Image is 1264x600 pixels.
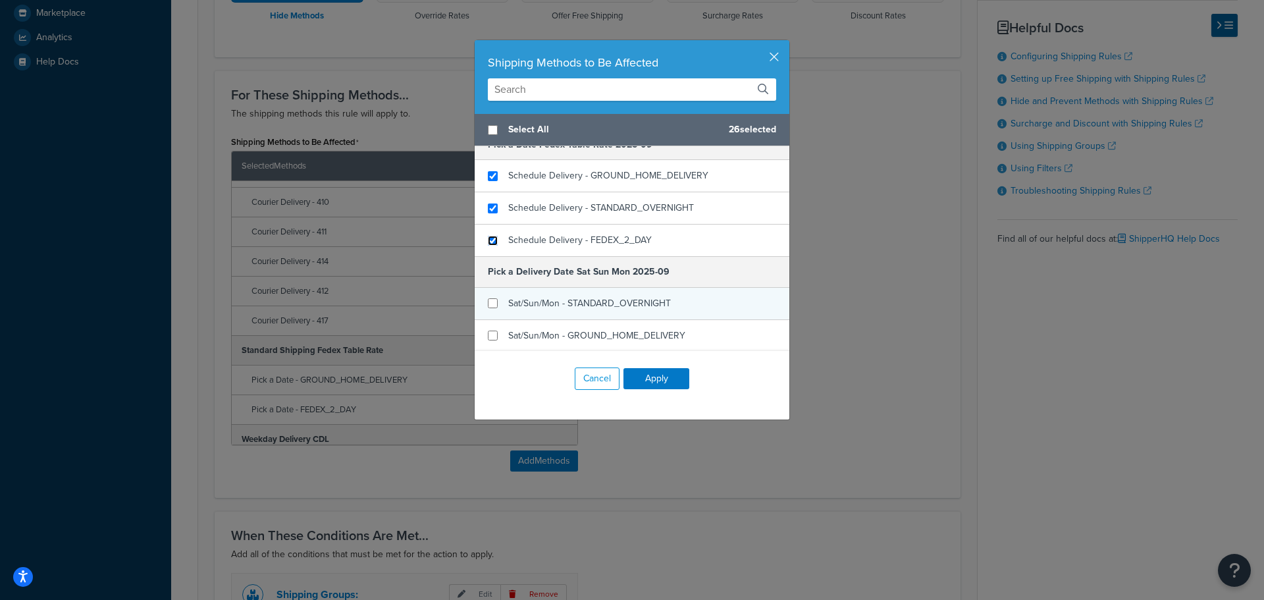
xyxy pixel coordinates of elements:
div: Shipping Methods to Be Affected [488,53,776,72]
button: Cancel [575,368,619,390]
span: Sat/Sun/Mon - GROUND_HOME_DELIVERY [508,329,685,342]
button: Apply [623,368,689,389]
div: 26 selected [475,114,789,146]
h5: Pick a Delivery Date Sat Sun Mon 2025-09 [475,256,789,287]
span: Schedule Delivery - GROUND_HOME_DELIVERY [508,169,708,182]
span: Schedule Delivery - STANDARD_OVERNIGHT [508,201,694,215]
span: Schedule Delivery - FEDEX_2_DAY [508,233,652,247]
span: Select All [508,121,718,139]
span: Sat/Sun/Mon - STANDARD_OVERNIGHT [508,296,671,310]
input: Search [488,78,776,101]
